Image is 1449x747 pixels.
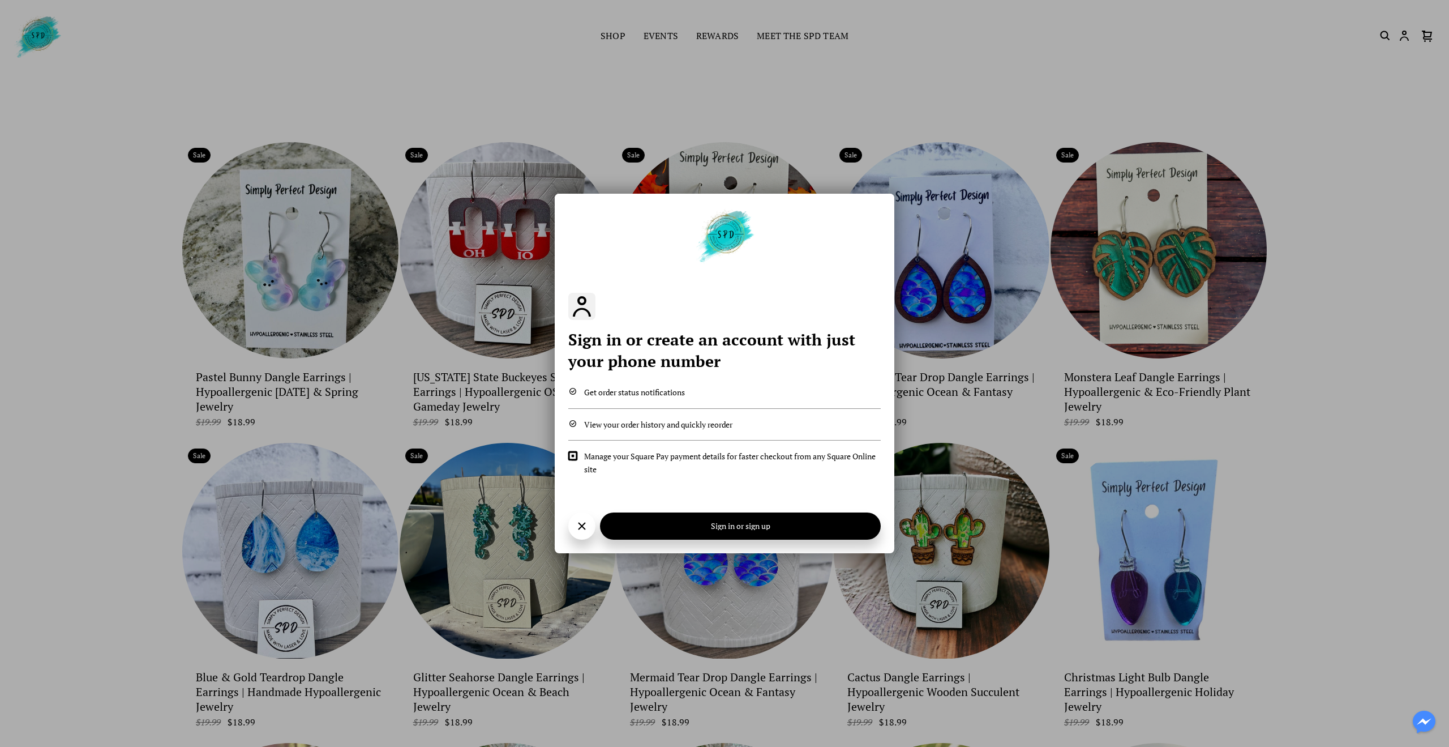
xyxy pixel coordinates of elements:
span: Sign in or sign up [711,522,770,530]
li: Manage your Square Pay payment details for faster checkout from any Square Online site [568,450,881,476]
li: Get order status notifications [568,386,881,399]
svg: Square Pay [568,451,578,461]
li: View your order history and quickly reorder [568,418,881,431]
button: Sign in or sign up [600,513,881,540]
img: Simply Perfect Design logo [693,207,757,264]
p: Sign in or create an account with just your phone number [568,329,881,372]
